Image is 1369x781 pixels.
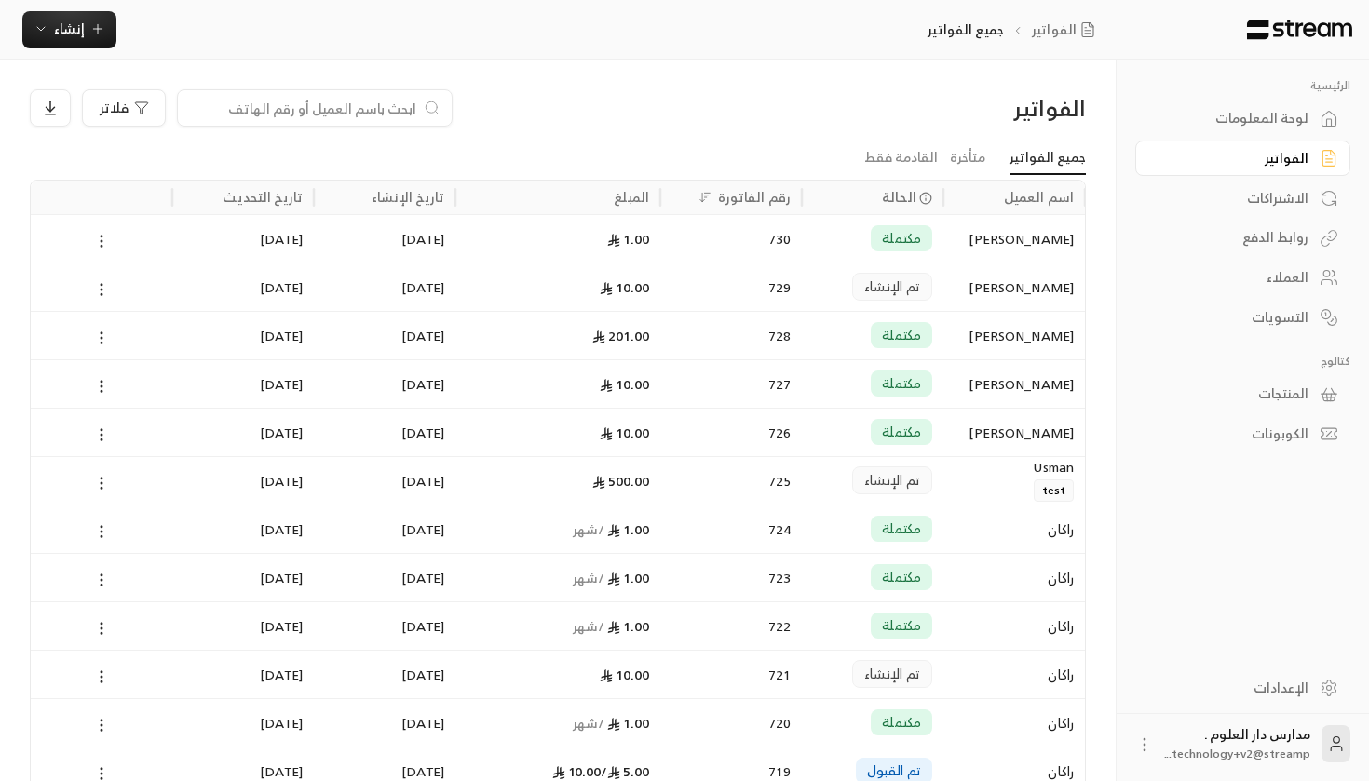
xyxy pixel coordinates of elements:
[325,554,444,601] div: [DATE]
[325,409,444,456] div: [DATE]
[671,360,791,408] div: 727
[671,312,791,359] div: 728
[467,651,649,698] div: 10.00
[1135,416,1350,452] a: الكوبونات
[867,761,921,780] span: تم القبول
[325,651,444,698] div: [DATE]
[573,518,605,541] span: / شهر
[183,263,303,311] div: [DATE]
[1159,308,1308,327] div: التسويات
[882,423,921,441] span: مكتملة
[183,360,303,408] div: [DATE]
[1159,679,1308,697] div: الإعدادات
[1032,20,1103,39] a: الفواتير
[189,98,416,118] input: ابحث باسم العميل أو رقم الهاتف
[325,312,444,359] div: [DATE]
[955,263,1074,311] div: [PERSON_NAME]
[928,20,1102,39] nav: breadcrumb
[183,651,303,698] div: [DATE]
[1159,149,1308,168] div: الفواتير
[325,602,444,650] div: [DATE]
[183,699,303,747] div: [DATE]
[671,263,791,311] div: 729
[694,186,716,209] button: Sort
[573,566,605,589] span: / شهر
[882,229,921,248] span: مكتملة
[882,519,921,538] span: مكتملة
[183,457,303,505] div: [DATE]
[950,141,985,174] a: متأخرة
[183,505,303,553] div: [DATE]
[1135,354,1350,369] p: كتالوج
[864,471,920,490] span: تم الإنشاء
[718,185,791,209] div: رقم الفاتورة
[882,326,921,344] span: مكتملة
[671,651,791,698] div: 721
[223,185,303,209] div: تاريخ التحديث
[325,505,444,553] div: [DATE]
[955,215,1074,263] div: [PERSON_NAME]
[882,616,921,635] span: مكتملة
[467,360,649,408] div: 10.00
[467,312,649,359] div: 201.00
[671,409,791,456] div: 726
[955,312,1074,359] div: [PERSON_NAME]
[325,360,444,408] div: [DATE]
[1165,725,1310,762] div: مدارس دار العلوم .
[22,11,116,48] button: إنشاء
[864,665,920,683] span: تم الإنشاء
[671,602,791,650] div: 722
[1034,479,1075,502] span: test
[1135,260,1350,296] a: العملاء
[955,505,1074,553] div: راكان
[671,457,791,505] div: 725
[671,505,791,553] div: 724
[1159,424,1308,443] div: الكوبونات
[1245,20,1354,40] img: Logo
[955,457,1074,478] div: Usman
[573,711,605,734] span: / شهر
[882,713,921,732] span: مكتملة
[183,409,303,456] div: [DATE]
[1135,220,1350,256] a: روابط الدفع
[54,17,85,40] span: إنشاء
[955,602,1074,650] div: راكان
[1159,384,1308,403] div: المنتجات
[955,554,1074,601] div: راكان
[325,699,444,747] div: [DATE]
[614,185,649,209] div: المبلغ
[1135,299,1350,335] a: التسويات
[467,505,649,553] div: 1.00
[955,409,1074,456] div: [PERSON_NAME]
[1004,185,1074,209] div: اسم العميل
[467,215,649,263] div: 1.00
[1135,78,1350,93] p: الرئيسية
[1010,141,1086,175] a: جميع الفواتير
[467,457,649,505] div: 500.00
[325,215,444,263] div: [DATE]
[671,699,791,747] div: 720
[864,277,920,296] span: تم الإنشاء
[955,651,1074,698] div: راكان
[1165,744,1310,763] span: technology+v2@streamp...
[100,101,129,114] span: فلاتر
[955,699,1074,747] div: راكان
[882,568,921,586] span: مكتملة
[325,457,444,505] div: [DATE]
[671,554,791,601] div: 723
[467,699,649,747] div: 1.00
[1135,180,1350,216] a: الاشتراكات
[183,554,303,601] div: [DATE]
[835,93,1086,123] div: الفواتير
[1159,189,1308,208] div: الاشتراكات
[467,554,649,601] div: 1.00
[1159,109,1308,128] div: لوحة المعلومات
[183,215,303,263] div: [DATE]
[372,185,444,209] div: تاريخ الإنشاء
[467,602,649,650] div: 1.00
[1135,376,1350,412] a: المنتجات
[1159,268,1308,287] div: العملاء
[467,409,649,456] div: 10.00
[955,360,1074,408] div: [PERSON_NAME]
[1135,101,1350,137] a: لوحة المعلومات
